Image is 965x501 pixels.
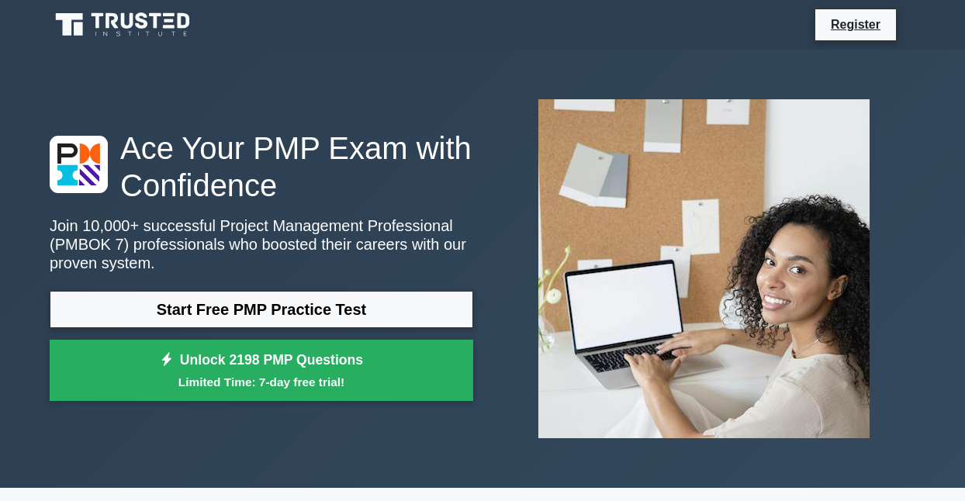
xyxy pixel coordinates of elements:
a: Start Free PMP Practice Test [50,291,473,328]
h1: Ace Your PMP Exam with Confidence [50,130,473,204]
a: Unlock 2198 PMP QuestionsLimited Time: 7-day free trial! [50,340,473,402]
a: Register [821,15,890,34]
p: Join 10,000+ successful Project Management Professional (PMBOK 7) professionals who boosted their... [50,216,473,272]
small: Limited Time: 7-day free trial! [69,373,454,391]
